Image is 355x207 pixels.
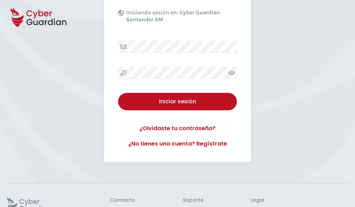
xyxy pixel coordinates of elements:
a: ¿Olvidaste tu contraseña? [118,124,237,133]
h3: Legal [251,197,348,204]
button: Iniciar sesión [118,93,237,110]
a: ¿No tienes una cuenta? Regístrate [118,140,237,148]
h3: Soporte [183,197,203,204]
div: Iniciar sesión [123,97,232,106]
h3: Contacto [110,197,135,204]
